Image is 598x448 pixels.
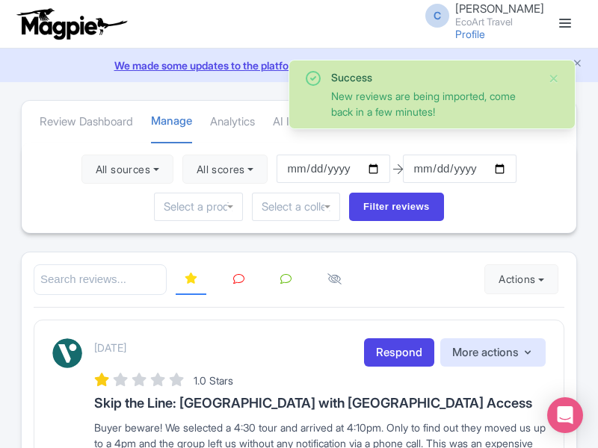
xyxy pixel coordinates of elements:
span: [PERSON_NAME] [455,1,544,16]
button: More actions [440,338,546,367]
input: Select a product [164,200,232,214]
button: Close [548,69,560,87]
div: New reviews are being imported, come back in a few minutes! [331,88,536,119]
a: Manage [151,101,192,143]
span: 1.0 Stars [194,374,233,387]
div: Success [331,69,536,85]
img: Viator Logo [52,338,82,368]
a: Analytics [210,102,255,143]
small: EcoArt Travel [455,17,544,27]
img: logo-ab69f6fb50320c5b225c76a69d11143b.png [13,7,129,40]
h3: Skip the Line: [GEOGRAPHIC_DATA] with [GEOGRAPHIC_DATA] Access [94,396,546,411]
input: Select a collection [262,200,330,214]
input: Filter reviews [349,193,444,221]
a: Respond [364,338,434,367]
input: Search reviews... [34,264,167,295]
button: All sources [81,155,173,184]
a: Review Dashboard [40,102,133,143]
p: [DATE] [94,340,126,355]
button: All scores [182,155,268,184]
a: C [PERSON_NAME] EcoArt Travel [416,3,544,27]
button: Actions [484,264,558,294]
span: C [425,4,449,28]
div: Open Intercom Messenger [547,397,583,433]
button: Close announcement [572,56,583,73]
a: Profile [455,28,485,40]
a: We made some updates to the platform. Read more about the new layout [9,57,589,73]
a: AI Insights [273,102,324,143]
